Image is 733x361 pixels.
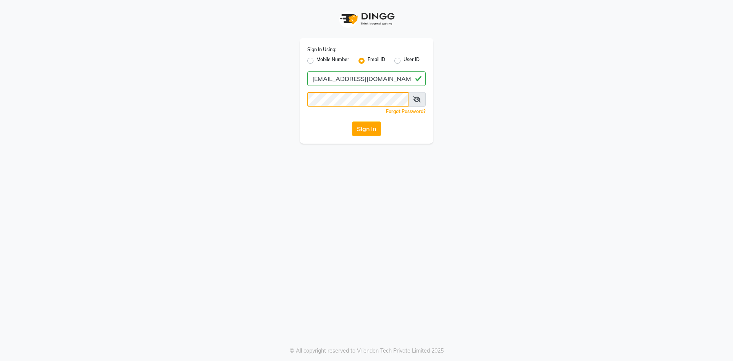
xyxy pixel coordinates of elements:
[316,56,349,65] label: Mobile Number
[368,56,385,65] label: Email ID
[352,121,381,136] button: Sign In
[386,108,426,114] a: Forgot Password?
[307,71,426,86] input: Username
[307,92,408,107] input: Username
[307,46,336,53] label: Sign In Using:
[404,56,420,65] label: User ID
[336,8,397,30] img: logo1.svg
